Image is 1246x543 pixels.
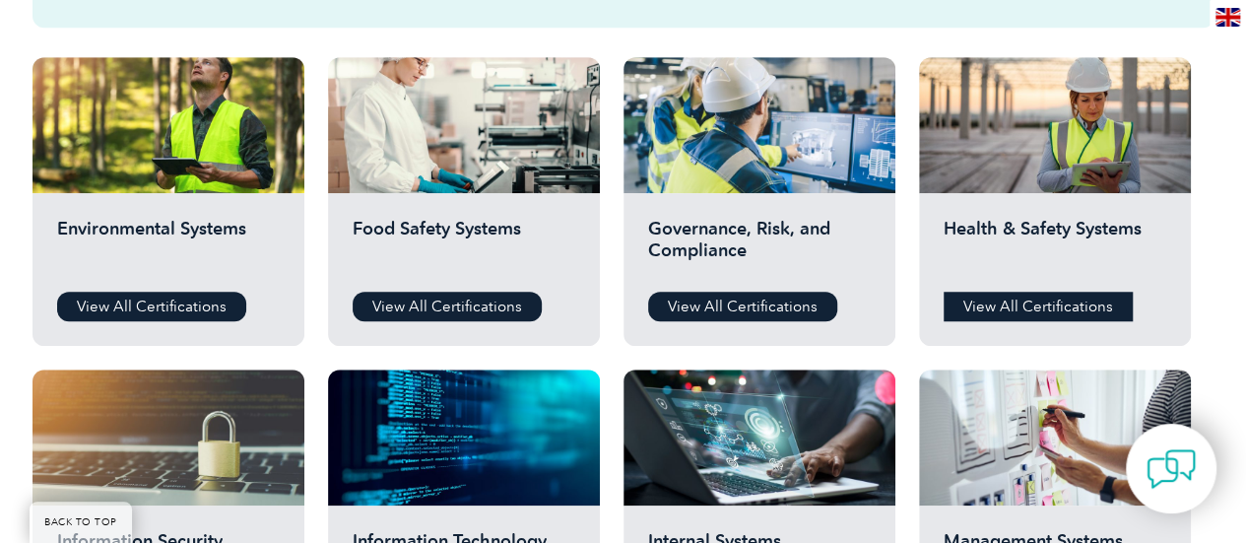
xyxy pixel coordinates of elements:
a: View All Certifications [57,292,246,321]
a: View All Certifications [353,292,542,321]
h2: Environmental Systems [57,218,280,277]
a: BACK TO TOP [30,502,132,543]
a: View All Certifications [944,292,1133,321]
h2: Food Safety Systems [353,218,575,277]
a: View All Certifications [648,292,837,321]
img: contact-chat.png [1147,444,1196,494]
img: en [1215,8,1240,27]
h2: Governance, Risk, and Compliance [648,218,871,277]
h2: Health & Safety Systems [944,218,1166,277]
